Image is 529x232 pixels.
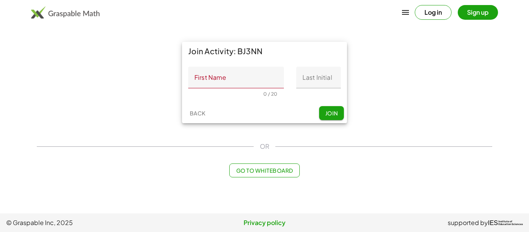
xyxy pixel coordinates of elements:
[236,167,293,174] span: Go to Whiteboard
[488,219,498,227] span: IES
[325,110,338,117] span: Join
[415,5,452,20] button: Log in
[498,220,523,226] span: Institute of Education Sciences
[263,91,277,97] div: 0 / 20
[179,218,351,227] a: Privacy policy
[319,106,344,120] button: Join
[182,42,347,60] div: Join Activity: BJ3NN
[6,218,179,227] span: © Graspable Inc, 2025
[458,5,498,20] button: Sign up
[229,163,299,177] button: Go to Whiteboard
[185,106,210,120] button: Back
[448,218,488,227] span: supported by
[260,142,269,151] span: OR
[488,218,523,227] a: IESInstitute ofEducation Sciences
[189,110,205,117] span: Back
